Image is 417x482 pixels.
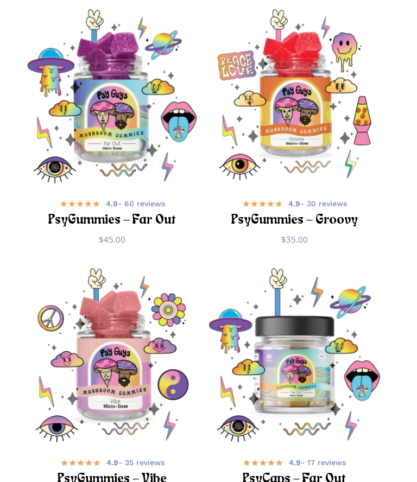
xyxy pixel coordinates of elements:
[99,234,125,245] bdi: 45.00
[281,234,286,245] span: $
[106,459,118,467] b: 4.9
[289,459,301,467] b: 4.9
[207,269,382,443] a: PsyCaps - Far Out
[106,200,118,208] b: 4.9
[25,269,199,443] img: Psychedelic mushroom gummies with vibrant icons and symbols.
[106,458,165,468] span: - 35 reviews
[288,199,347,210] span: - 30 reviews
[281,234,308,245] bdi: 35.00
[221,198,368,226] a: 4.9- 30 reviews PsyGummies – Groovy
[207,10,382,184] img: Psychedelic mushroom gummies jar with colorful designs.
[207,10,382,184] a: PsyGummies - Groovy
[288,200,300,208] b: 4.9
[25,10,199,184] img: Psychedelic mushroom gummies in a colorful jar.
[25,269,199,443] a: PsyGummies - Vibe
[99,234,104,245] span: $
[207,269,382,443] img: Psychedelic mushroom capsules with colorful illustrations.
[106,199,165,210] span: - 60 reviews
[25,10,199,184] a: PsyGummies - Far Out
[289,458,346,468] span: - 17 reviews
[39,198,186,226] a: 4.9- 60 reviews PsyGummies – Far Out
[221,211,368,231] h2: PsyGummies – Groovy
[39,211,186,231] h2: PsyGummies – Far Out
